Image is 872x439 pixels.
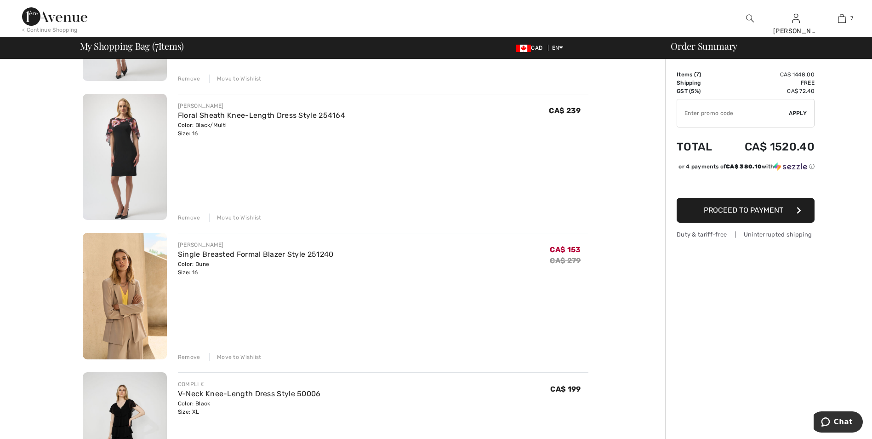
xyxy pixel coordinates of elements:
span: CA$ 239 [549,106,581,115]
img: Floral Sheath Knee-Length Dress Style 254164 [83,94,167,220]
td: GST (5%) [677,87,723,95]
span: Apply [789,109,807,117]
img: search the website [746,13,754,24]
a: V-Neck Knee-Length Dress Style 50006 [178,389,321,398]
div: COMPLI K [178,380,321,388]
img: My Info [792,13,800,24]
span: 7 [696,71,699,78]
div: Move to Wishlist [209,214,262,222]
img: 1ère Avenue [22,7,87,26]
span: CA$ 380.10 [726,163,762,170]
img: Single Breasted Formal Blazer Style 251240 [83,233,167,359]
td: Free [723,79,815,87]
span: Proceed to Payment [704,206,783,214]
div: < Continue Shopping [22,26,78,34]
div: [PERSON_NAME] [178,241,334,249]
iframe: PayPal-paypal [677,174,815,195]
span: CAD [516,45,546,51]
div: Move to Wishlist [209,353,262,361]
div: Remove [178,75,200,83]
div: Order Summary [660,41,866,51]
button: Proceed to Payment [677,198,815,223]
div: or 4 payments of with [678,162,815,171]
a: 7 [819,13,864,24]
div: [PERSON_NAME] [178,102,345,110]
td: CA$ 1520.40 [723,131,815,162]
img: My Bag [838,13,846,24]
s: CA$ 279 [550,256,581,265]
div: [PERSON_NAME] [773,26,818,36]
a: Single Breasted Formal Blazer Style 251240 [178,250,334,259]
img: Canadian Dollar [516,45,531,52]
iframe: Opens a widget where you can chat to one of our agents [814,411,863,434]
span: My Shopping Bag ( Items) [80,41,184,51]
input: Promo code [677,99,789,127]
div: Duty & tariff-free | Uninterrupted shipping [677,230,815,239]
div: Color: Black/Multi Size: 16 [178,121,345,138]
td: CA$ 72.40 [723,87,815,95]
span: CA$ 153 [550,245,581,254]
a: Floral Sheath Knee-Length Dress Style 254164 [178,111,345,120]
td: Total [677,131,723,162]
span: EN [552,45,564,51]
td: Shipping [677,79,723,87]
div: Color: Dune Size: 16 [178,260,334,277]
span: CA$ 199 [550,385,581,393]
td: CA$ 1448.00 [723,70,815,79]
img: Sezzle [774,162,807,171]
div: Remove [178,353,200,361]
td: Items ( ) [677,70,723,79]
span: 7 [850,14,853,23]
div: Move to Wishlist [209,75,262,83]
a: Sign In [792,14,800,23]
div: Color: Black Size: XL [178,399,321,416]
div: or 4 payments ofCA$ 380.10withSezzle Click to learn more about Sezzle [677,162,815,174]
span: 7 [155,39,159,51]
div: Remove [178,214,200,222]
